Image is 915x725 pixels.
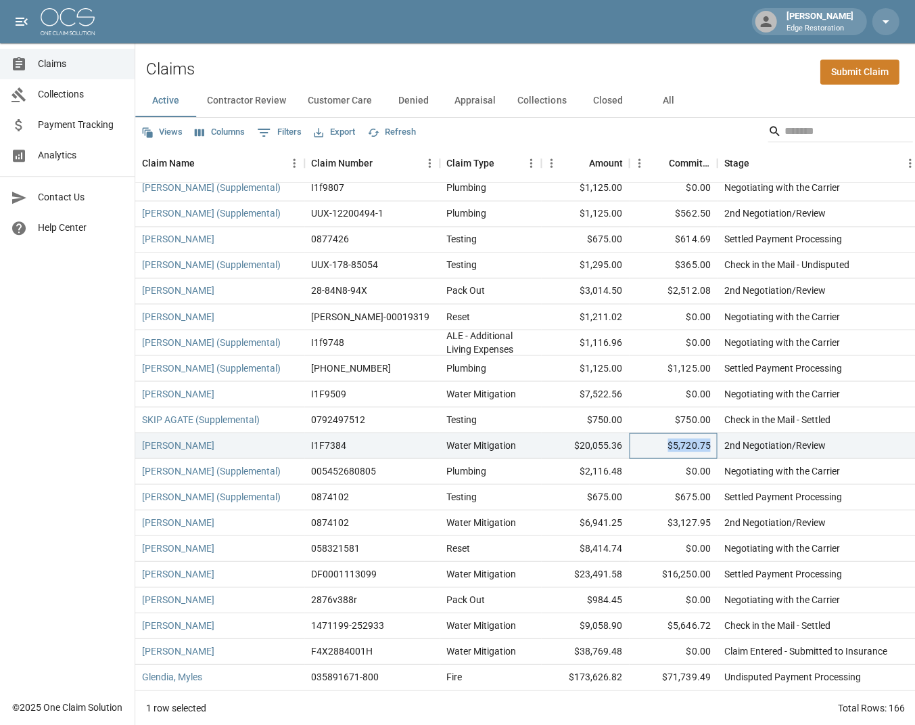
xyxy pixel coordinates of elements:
div: Reset [446,541,470,554]
div: Settled Payment Processing [724,361,841,374]
div: $0.00 [629,535,717,561]
div: Check in the Mail - Settled [724,618,830,632]
div: Reset [446,309,470,323]
div: $7,522.56 [541,381,629,407]
div: $365.00 [629,252,717,278]
button: Contractor Review [196,85,297,117]
div: $0.00 [629,587,717,613]
div: Negotiating with the Carrier [724,592,839,606]
button: Sort [494,154,513,173]
div: DF0001113099 [311,567,377,580]
div: Negotiating with the Carrier [724,309,839,323]
button: Customer Care [297,85,383,117]
div: 2nd Negotiation/Review [724,438,825,452]
div: I1F7384 [311,438,346,452]
button: Menu [284,153,304,173]
div: 005452680805 [311,464,376,477]
button: Show filters [254,122,305,144]
div: $9,058.90 [541,613,629,638]
div: Undisputed Payment Processing [724,669,860,683]
div: $5,646.72 [629,613,717,638]
div: Amount [588,144,622,182]
button: Sort [749,154,768,173]
div: Negotiating with the Carrier [724,541,839,554]
a: [PERSON_NAME] [142,515,214,529]
button: open drawer [8,8,35,35]
div: 2nd Negotiation/Review [724,206,825,220]
div: $3,127.95 [629,510,717,535]
div: 1 row selected [146,701,206,714]
div: Claim Name [142,144,195,182]
img: ocs-logo-white-transparent.png [41,8,95,35]
a: [PERSON_NAME] [142,618,214,632]
div: $1,116.96 [541,330,629,355]
div: I1F9509 [311,387,346,400]
div: Committed Amount [668,144,710,182]
div: 0877426 [311,232,349,246]
div: Claim Entered - Submitted to Insurance [724,644,887,657]
div: 058321581 [311,541,360,554]
div: Claim Number [304,144,440,182]
div: $0.00 [629,638,717,664]
button: All [638,85,699,117]
a: [PERSON_NAME] (Supplemental) [142,361,281,374]
div: $1,125.00 [541,175,629,201]
div: $984.45 [541,587,629,613]
div: Settled Payment Processing [724,232,841,246]
div: © 2025 One Claim Solution [12,700,122,713]
div: Negotiating with the Carrier [724,181,839,194]
div: Committed Amount [629,144,717,182]
div: $5,720.75 [629,433,717,458]
button: Export [310,122,358,143]
div: $750.00 [541,407,629,433]
div: $173,626.82 [541,664,629,690]
div: Pack Out [446,592,485,606]
button: Collections [507,85,577,117]
div: $675.00 [541,227,629,252]
div: Water Mitigation [446,387,516,400]
a: [PERSON_NAME] (Supplemental) [142,181,281,194]
div: Water Mitigation [446,644,516,657]
div: $0.00 [629,175,717,201]
div: 2876v388r [311,592,357,606]
div: 0792497512 [311,412,365,426]
div: Claim Name [135,144,304,182]
a: [PERSON_NAME] [142,438,214,452]
div: $675.00 [629,484,717,510]
div: $6,941.25 [541,510,629,535]
a: [PERSON_NAME] (Supplemental) [142,335,281,349]
div: I1f9807 [311,181,344,194]
a: Submit Claim [820,60,899,85]
div: $1,125.00 [541,201,629,227]
div: 1006-24-0396 [311,361,391,374]
a: [PERSON_NAME] [142,644,214,657]
div: Claim Number [311,144,373,182]
div: Water Mitigation [446,618,516,632]
div: I1f9748 [311,335,344,349]
div: 2nd Negotiation/Review [724,515,825,529]
div: Negotiating with the Carrier [724,387,839,400]
div: Settled Payment Processing [724,489,841,503]
div: $3,014.50 [541,278,629,304]
div: $38,769.48 [541,638,629,664]
button: Menu [629,153,649,173]
div: $2,116.48 [541,458,629,484]
button: Sort [195,154,214,173]
div: Plumbing [446,361,486,374]
div: $1,295.00 [541,252,629,278]
div: dynamic tabs [135,85,915,117]
div: Testing [446,258,477,271]
div: Total Rows: 166 [837,701,904,714]
div: $675.00 [541,484,629,510]
button: Closed [577,85,638,117]
div: $71,739.49 [629,664,717,690]
div: Testing [446,412,477,426]
div: Water Mitigation [446,567,516,580]
div: Negotiating with the Carrier [724,335,839,349]
div: Check in the Mail - Undisputed [724,258,849,271]
button: Menu [541,153,561,173]
a: [PERSON_NAME] [142,387,214,400]
button: Sort [373,154,392,173]
div: Search [768,120,912,145]
span: Collections [38,87,124,102]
